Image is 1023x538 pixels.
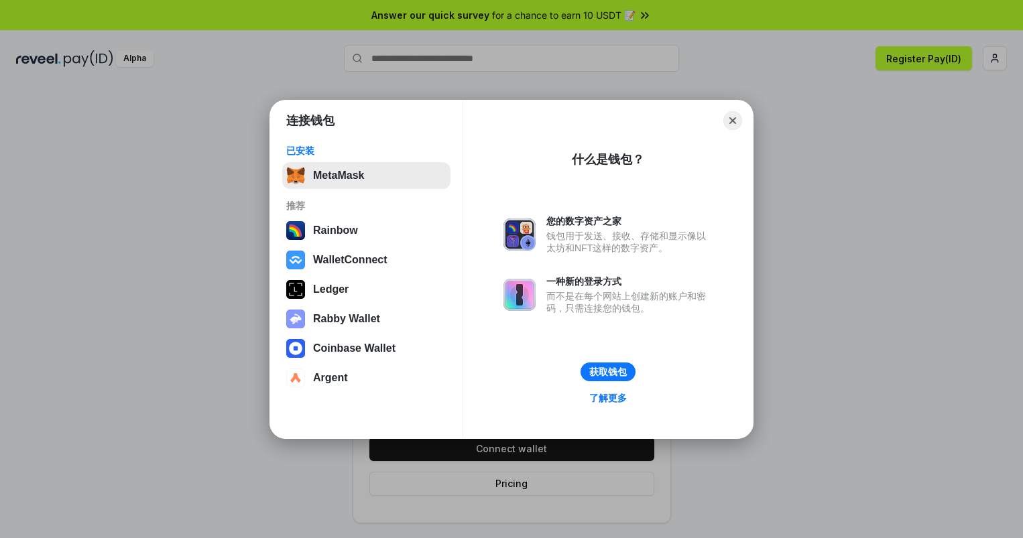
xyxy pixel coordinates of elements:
div: WalletConnect [313,254,387,266]
img: svg+xml,%3Csvg%20width%3D%22120%22%20height%3D%22120%22%20viewBox%3D%220%200%20120%20120%22%20fil... [286,221,305,240]
a: 了解更多 [581,389,635,407]
div: 推荐 [286,200,446,212]
div: 而不是在每个网站上创建新的账户和密码，只需连接您的钱包。 [546,290,713,314]
button: Ledger [282,276,450,303]
img: svg+xml,%3Csvg%20xmlns%3D%22http%3A%2F%2Fwww.w3.org%2F2000%2Fsvg%22%20fill%3D%22none%22%20viewBox... [286,310,305,328]
img: svg+xml,%3Csvg%20xmlns%3D%22http%3A%2F%2Fwww.w3.org%2F2000%2Fsvg%22%20fill%3D%22none%22%20viewBox... [503,218,536,251]
div: 已安装 [286,145,446,157]
h1: 连接钱包 [286,113,335,129]
img: svg+xml,%3Csvg%20width%3D%2228%22%20height%3D%2228%22%20viewBox%3D%220%200%2028%2028%22%20fill%3D... [286,339,305,358]
div: Rabby Wallet [313,313,380,325]
button: 获取钱包 [581,362,636,381]
div: 什么是钱包？ [572,151,644,167]
div: Argent [313,372,348,384]
button: Close [723,111,742,130]
div: MetaMask [313,170,364,182]
div: Coinbase Wallet [313,342,396,354]
button: MetaMask [282,162,450,189]
button: Rainbow [282,217,450,244]
img: svg+xml,%3Csvg%20width%3D%2228%22%20height%3D%2228%22%20viewBox%3D%220%200%2028%2028%22%20fill%3D... [286,368,305,387]
img: svg+xml,%3Csvg%20width%3D%2228%22%20height%3D%2228%22%20viewBox%3D%220%200%2028%2028%22%20fill%3D... [286,251,305,269]
button: Rabby Wallet [282,306,450,332]
div: 了解更多 [589,392,627,404]
img: svg+xml,%3Csvg%20fill%3D%22none%22%20height%3D%2233%22%20viewBox%3D%220%200%2035%2033%22%20width%... [286,166,305,185]
div: 您的数字资产之家 [546,215,713,227]
button: Coinbase Wallet [282,335,450,362]
button: Argent [282,364,450,391]
img: svg+xml,%3Csvg%20xmlns%3D%22http%3A%2F%2Fwww.w3.org%2F2000%2Fsvg%22%20width%3D%2228%22%20height%3... [286,280,305,299]
div: 一种新的登录方式 [546,275,713,287]
div: 获取钱包 [589,366,627,378]
button: WalletConnect [282,247,450,273]
img: svg+xml,%3Csvg%20xmlns%3D%22http%3A%2F%2Fwww.w3.org%2F2000%2Fsvg%22%20fill%3D%22none%22%20viewBox... [503,279,536,311]
div: 钱包用于发送、接收、存储和显示像以太坊和NFT这样的数字资产。 [546,230,713,254]
div: Rainbow [313,224,358,237]
div: Ledger [313,283,349,295]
